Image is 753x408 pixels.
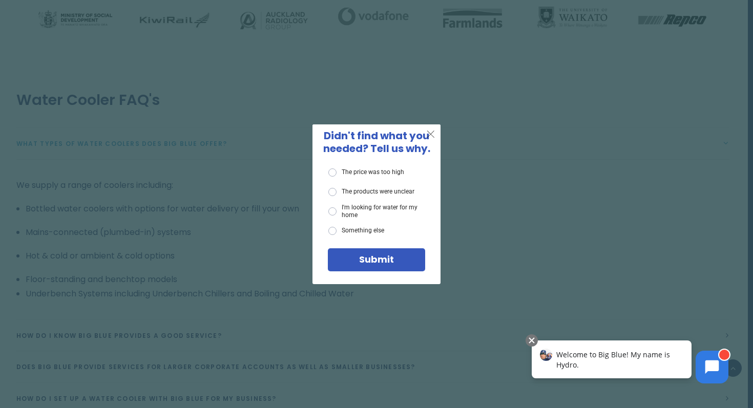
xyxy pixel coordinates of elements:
span: Didn't find what you needed? Tell us why. [323,128,430,156]
iframe: Chatbot [521,332,739,394]
label: The price was too high [328,168,404,177]
label: I'm looking for water for my home [328,204,425,219]
span: Submit [359,253,394,266]
span: X [426,127,435,140]
label: The products were unclear [328,188,414,196]
label: Something else [328,227,384,235]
